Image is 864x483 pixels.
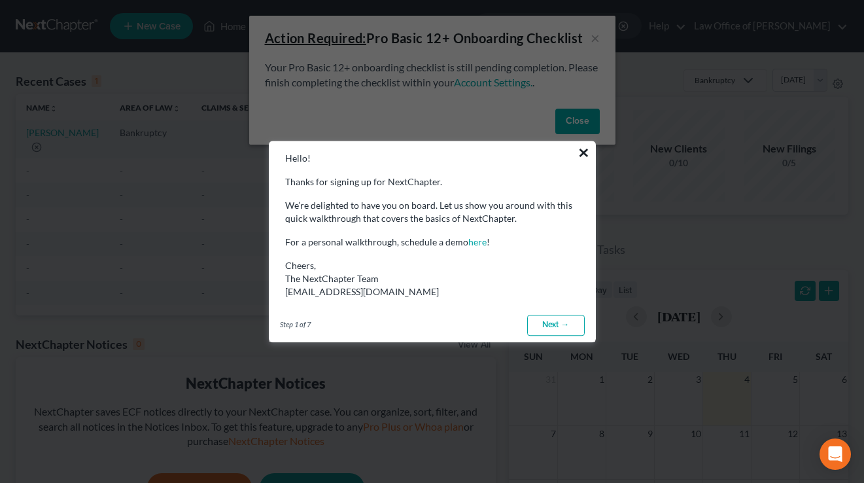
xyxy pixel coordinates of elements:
div: Open Intercom Messenger [820,438,851,470]
a: Next → [527,315,585,336]
div: Cheers, [285,259,579,298]
span: Step 1 of 7 [280,319,311,330]
p: We’re delighted to have you on board. Let us show you around with this quick walkthrough that cov... [285,199,579,225]
button: × [578,142,590,163]
div: The NextChapter Team [285,272,579,285]
p: Thanks for signing up for NextChapter. [285,175,579,188]
a: here [468,236,487,247]
p: For a personal walkthrough, schedule a demo ! [285,236,579,249]
p: Hello! [285,152,579,165]
div: [EMAIL_ADDRESS][DOMAIN_NAME] [285,285,579,298]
